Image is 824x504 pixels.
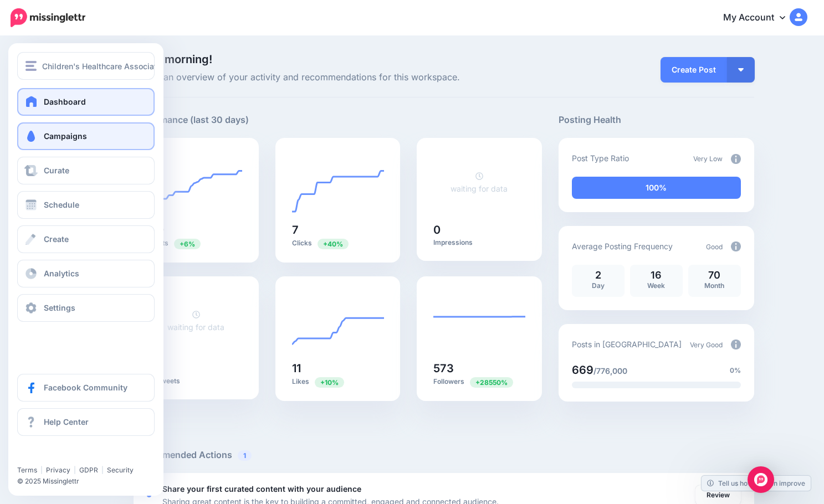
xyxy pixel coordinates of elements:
span: Previous period: 2 [470,377,513,388]
p: Average Posting Frequency [572,240,673,253]
span: Previous period: 66 [174,239,201,249]
a: Campaigns [17,122,155,150]
a: Analytics [17,260,155,287]
img: menu.png [25,61,37,71]
span: Settings [44,303,75,312]
h5: 70 [150,224,242,235]
span: Week [647,281,665,290]
p: 16 [636,270,677,280]
p: Retweets [150,377,242,385]
span: Curate [44,166,69,175]
h5: Recommended Actions [134,448,754,462]
span: Facebook Community [44,383,127,392]
a: Dashboard [17,88,155,116]
p: Likes [292,377,384,387]
span: Schedule [44,200,79,209]
span: Children's Healthcare Associates [42,60,166,73]
img: Missinglettr [11,8,85,27]
span: Campaigns [44,131,87,141]
span: Help Center [44,417,89,426]
p: Posts in [GEOGRAPHIC_DATA] [572,338,682,351]
span: | [40,466,43,474]
a: My Account [712,4,807,32]
a: Tell us how we can improve [702,476,811,491]
p: Posts [150,238,242,249]
span: Very Low [693,155,723,163]
p: Post Type Ratio [572,152,629,164]
img: arrow-down-white.png [738,68,744,71]
span: Here's an overview of your activity and recommendations for this workspace. [134,70,542,85]
a: Security [107,466,134,474]
span: 0% [730,365,741,376]
span: Good [706,243,723,251]
p: Clicks [292,238,384,249]
h5: 11 [292,363,384,374]
span: Previous period: 5 [318,239,349,249]
h5: 0 [150,363,242,374]
img: info-circle-grey.png [731,241,741,251]
a: waiting for data [167,310,224,332]
p: Followers [433,377,525,387]
a: Settings [17,294,155,322]
h5: 7 [292,224,384,235]
h5: Posting Health [559,113,754,127]
span: Day [592,281,605,290]
div: Open Intercom Messenger [748,466,774,493]
a: Privacy [46,466,70,474]
a: Create [17,225,155,253]
a: Curate [17,157,155,184]
a: GDPR [79,466,98,474]
p: 70 [694,270,735,280]
a: Create Post [661,57,727,83]
img: info-circle-grey.png [731,154,741,164]
span: 1 [238,450,252,461]
div: 100% of your posts in the last 30 days have been from Drip Campaigns [572,177,741,199]
span: Dashboard [44,97,86,106]
span: Very Good [690,341,723,349]
span: Good morning! [134,53,212,66]
span: | [74,466,76,474]
p: Impressions [433,238,525,247]
span: Previous period: 10 [315,377,344,388]
h5: Performance (last 30 days) [134,113,249,127]
span: Month [704,281,724,290]
a: Schedule [17,191,155,219]
span: | [101,466,104,474]
p: 2 [577,270,619,280]
span: 669 [572,363,593,377]
iframe: Twitter Follow Button [17,457,18,457]
h5: 0 [433,224,525,235]
a: Facebook Community [17,374,155,402]
a: waiting for data [451,171,508,193]
button: Children's Healthcare Associates [17,52,155,80]
li: © 2025 Missinglettr [17,476,134,487]
h5: 573 [433,363,525,374]
span: Analytics [44,269,79,278]
span: /776,000 [593,366,627,376]
b: Share your first curated content with your audience [162,484,361,493]
img: info-circle-grey.png [731,340,741,349]
a: Terms [17,466,37,474]
a: Help Center [17,408,155,436]
span: Create [44,234,69,244]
